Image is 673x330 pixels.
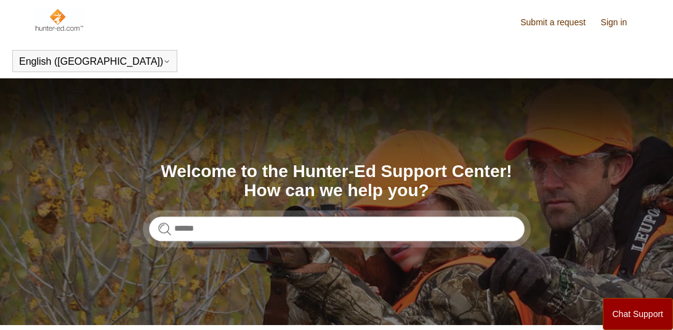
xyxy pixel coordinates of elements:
input: Search [149,217,525,241]
a: Submit a request [520,16,598,29]
a: Sign in [601,16,640,29]
button: English ([GEOGRAPHIC_DATA]) [19,56,171,67]
h1: Welcome to the Hunter-Ed Support Center! How can we help you? [149,162,525,200]
img: Hunter-Ed Help Center home page [34,7,84,32]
